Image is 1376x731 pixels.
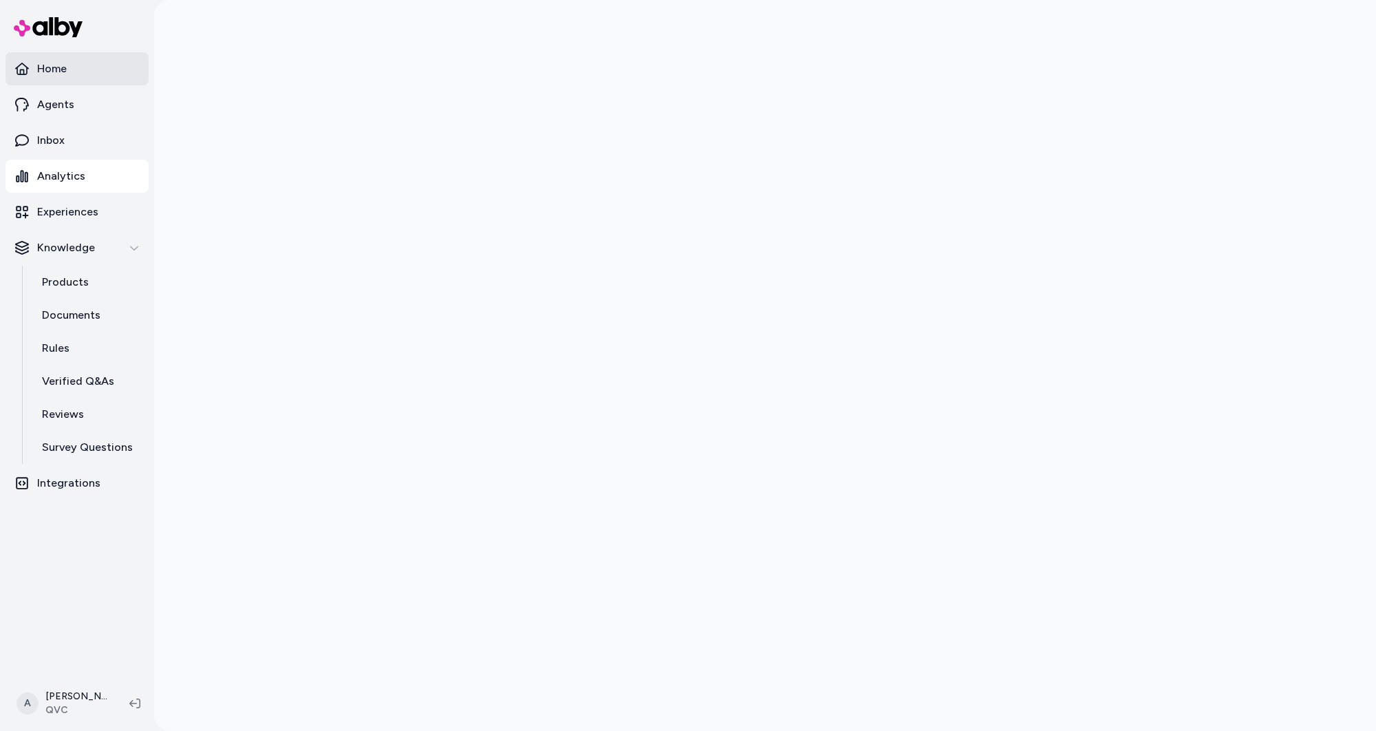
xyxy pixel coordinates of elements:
a: Reviews [28,398,149,431]
p: Products [42,274,89,290]
p: Analytics [37,168,85,184]
p: Agents [37,96,74,113]
p: Integrations [37,475,100,491]
a: Experiences [6,195,149,229]
span: QVC [45,703,107,717]
p: Survey Questions [42,439,133,456]
p: Documents [42,307,100,324]
p: Reviews [42,406,84,423]
a: Verified Q&As [28,365,149,398]
p: Inbox [37,132,65,149]
p: Experiences [37,204,98,220]
p: Home [37,61,67,77]
button: Knowledge [6,231,149,264]
p: Verified Q&As [42,373,114,390]
a: Products [28,266,149,299]
button: A[PERSON_NAME]QVC [8,681,118,725]
p: Knowledge [37,240,95,256]
a: Documents [28,299,149,332]
a: Analytics [6,160,149,193]
p: Rules [42,340,69,357]
a: Home [6,52,149,85]
a: Rules [28,332,149,365]
a: Inbox [6,124,149,157]
span: A [17,692,39,714]
p: [PERSON_NAME] [45,690,107,703]
a: Integrations [6,467,149,500]
a: Survey Questions [28,431,149,464]
a: Agents [6,88,149,121]
img: alby Logo [14,17,83,37]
